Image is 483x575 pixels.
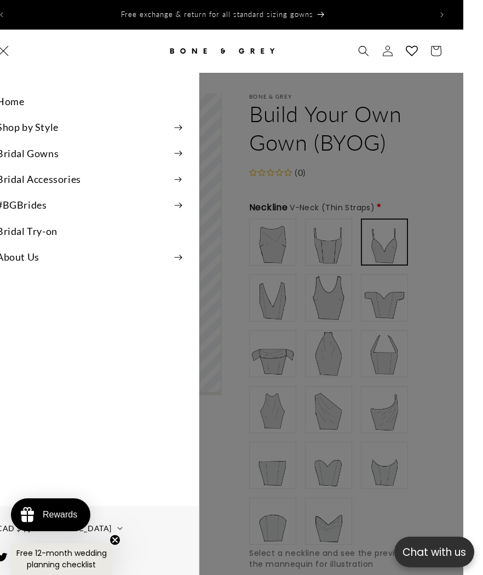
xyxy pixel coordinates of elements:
[355,16,428,35] button: Write a review
[11,543,112,575] div: Free 12-month wedding planning checklistClose teaser
[430,3,454,27] button: Next announcement
[110,534,120,545] button: Close teaser
[73,62,121,71] a: Write a review
[352,39,376,63] summary: Search
[43,510,77,520] div: Rewards
[167,39,277,63] img: Bone and Grey Bridal
[16,548,107,570] span: Free 12-month wedding planning checklist
[394,544,474,560] p: Chat with us
[121,10,313,19] span: Free exchange & return for all standard sizing gowns
[394,537,474,567] button: Open chatbox
[163,35,281,67] a: Bone and Grey Bridal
